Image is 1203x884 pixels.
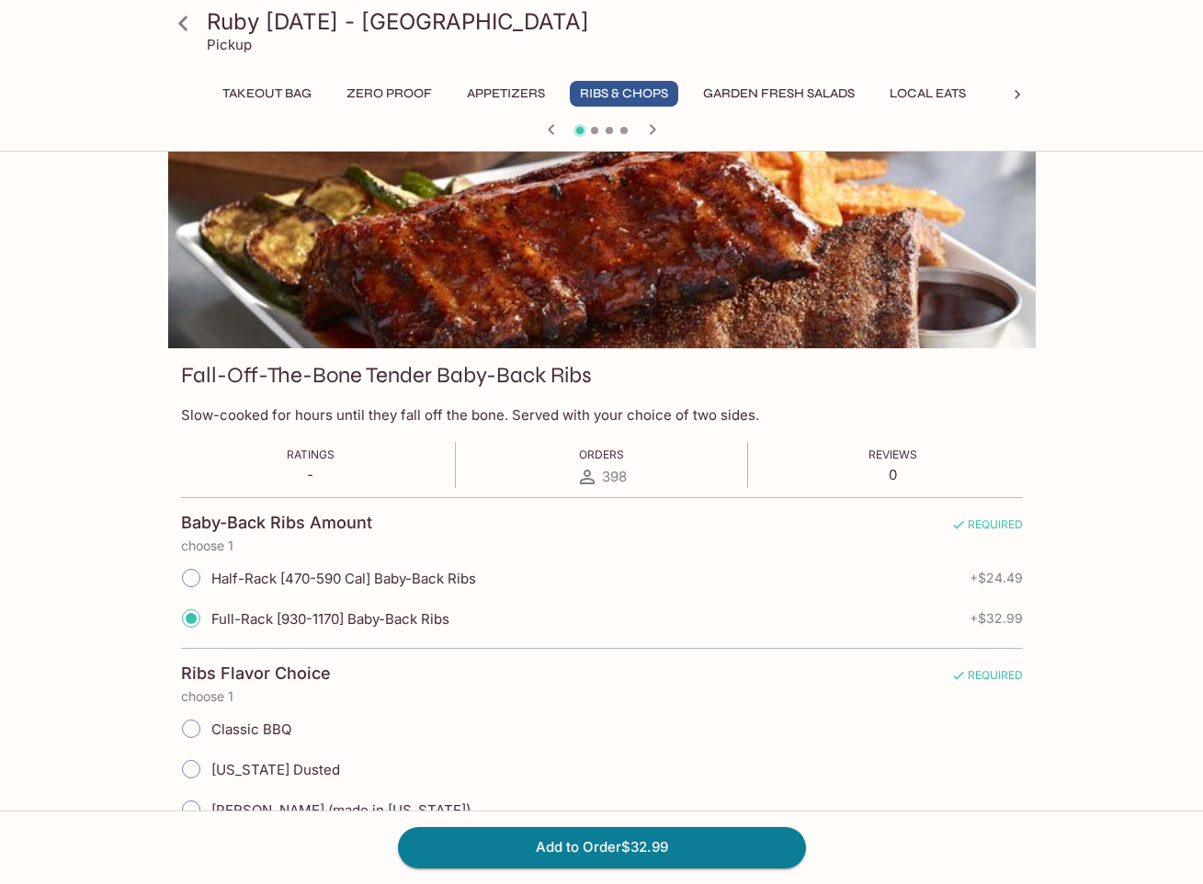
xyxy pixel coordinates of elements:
[212,81,322,107] button: Takeout Bag
[287,466,335,483] p: -
[181,361,592,390] h3: Fall-Off-The-Bone Tender Baby-Back Ribs
[991,81,1073,107] button: Chicken
[211,720,291,738] span: Classic BBQ
[570,81,678,107] button: Ribs & Chops
[970,571,1023,585] span: + $24.49
[970,611,1023,626] span: + $32.99
[398,827,806,867] button: Add to Order$32.99
[181,538,1023,553] p: choose 1
[211,610,449,628] span: Full-Rack [930-1170] Baby-Back Ribs
[951,517,1023,538] span: REQUIRED
[207,7,1028,36] h3: Ruby [DATE] - [GEOGRAPHIC_DATA]
[207,36,252,53] p: Pickup
[181,513,372,533] h4: Baby-Back Ribs Amount
[579,448,624,461] span: Orders
[287,448,335,461] span: Ratings
[951,668,1023,689] span: REQUIRED
[602,468,627,485] span: 398
[211,761,340,778] span: [US_STATE] Dusted
[336,81,442,107] button: Zero Proof
[211,801,471,819] span: [PERSON_NAME] (made in [US_STATE])
[880,81,976,107] button: Local Eats
[693,81,865,107] button: Garden Fresh Salads
[457,81,555,107] button: Appetizers
[181,663,331,684] h4: Ribs Flavor Choice
[181,689,1023,704] p: choose 1
[211,570,476,587] span: Half-Rack [470-590 Cal] Baby-Back Ribs
[868,448,917,461] span: Reviews
[181,406,1023,424] p: Slow-cooked for hours until they fall off the bone. Served with your choice of two sides.
[868,466,917,483] p: 0
[168,105,1036,348] div: Fall-Off-The-Bone Tender Baby-Back Ribs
